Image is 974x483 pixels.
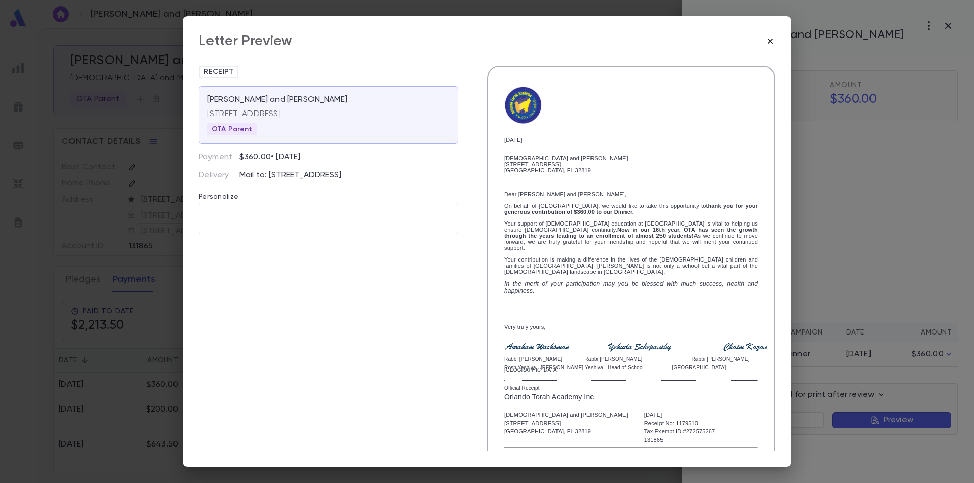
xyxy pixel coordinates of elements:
div: [GEOGRAPHIC_DATA], FL 32819 [504,167,758,173]
span: In the merit of your participation may you be blessed with much success, health and happiness. [504,280,758,294]
div: Tax Exempt ID #272575267 [644,427,715,436]
p: $360.00 • [DATE] [239,152,300,162]
strong: $360.00 to our Dinner. [574,209,634,215]
p: Delivery [199,170,239,180]
span: OTA Parent [207,125,257,133]
div: Orlando Torah Academy Inc [504,392,758,402]
div: Receipt No: 1179510 [644,419,715,428]
div: [GEOGRAPHIC_DATA], FL 32819 [504,427,628,436]
div: [STREET_ADDRESS] [504,419,628,428]
strong: thank you for your generous contribution of [504,203,758,215]
div: Official Receipt [504,384,758,392]
p: Mail to: [STREET_ADDRESS] [239,170,458,180]
div: [DATE] [504,137,758,143]
div: [DATE] [644,411,715,419]
p: Dear [PERSON_NAME] and [PERSON_NAME], [504,191,758,197]
p: Payment [199,152,239,162]
span: Your contribution is making a difference in the lives of the [DEMOGRAPHIC_DATA] children and fami... [504,256,758,275]
span: Receipt [200,68,237,76]
strong: Now in our 16th year, OTA has seen the growth through the years leading to an enrollment of almos... [504,227,758,239]
div: [DEMOGRAPHIC_DATA] and [PERSON_NAME] [504,411,628,419]
span: Your support of [DEMOGRAPHIC_DATA] education at [GEOGRAPHIC_DATA] is vital to helping us ensure [... [504,220,758,251]
span: On behalf of [GEOGRAPHIC_DATA], we would like to take this opportunity to [504,203,758,215]
div: Letter Preview [199,32,292,50]
p: [PERSON_NAME] and [PERSON_NAME] [207,95,347,105]
div: 131865 [644,436,715,444]
img: OTA Logo-01 (1) (2).png [504,83,542,132]
span: Very truly yours, [504,324,547,330]
div: [STREET_ADDRESS] [504,161,758,167]
div: [DEMOGRAPHIC_DATA] and [PERSON_NAME] [504,155,758,161]
p: Personalize [199,180,458,203]
span: Rabbi [PERSON_NAME] Rabbi [PERSON_NAME] Rabbi [PERSON_NAME] [504,356,750,362]
img: sigs7.png [504,342,768,352]
p: [STREET_ADDRESS] [207,109,449,119]
span: Rosh Yeshiva - [PERSON_NAME] Yeshiva - Head of School [GEOGRAPHIC_DATA] - [GEOGRAPHIC_DATA] [504,365,729,374]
